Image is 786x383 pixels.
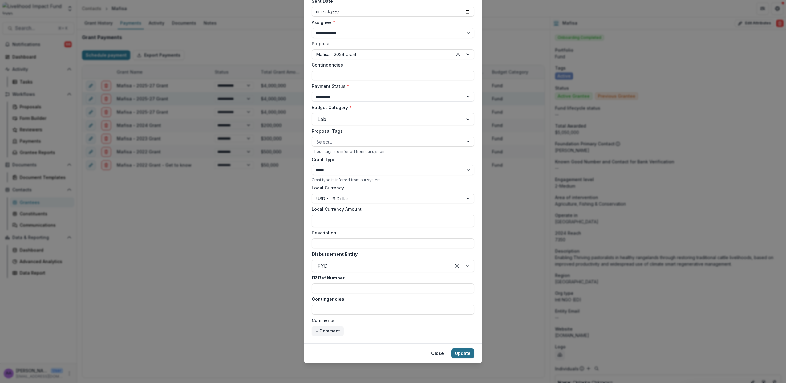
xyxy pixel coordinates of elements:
label: Assignee [312,19,471,26]
label: Local Currency Amount [312,206,471,212]
div: Grant type is inferred from our system [312,177,474,182]
button: Update [451,348,474,358]
div: Clear selected options [452,261,462,271]
label: Budget Category [312,104,471,111]
div: These tags are inferred from our system [312,149,474,154]
label: Comments [312,317,471,324]
label: Contingencies [312,296,471,302]
label: Disbursement Entity [312,251,471,257]
div: Clear selected options [454,51,462,58]
label: Payment Status [312,83,471,89]
label: Grant Type [312,156,471,163]
label: Local Currency [312,185,344,191]
label: Description [312,230,471,236]
label: FP Ref Number [312,275,471,281]
label: Contingencies [312,62,471,68]
button: + Comment [312,326,344,336]
button: Close [427,348,448,358]
label: Proposal Tags [312,128,471,134]
label: Proposal [312,40,471,47]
